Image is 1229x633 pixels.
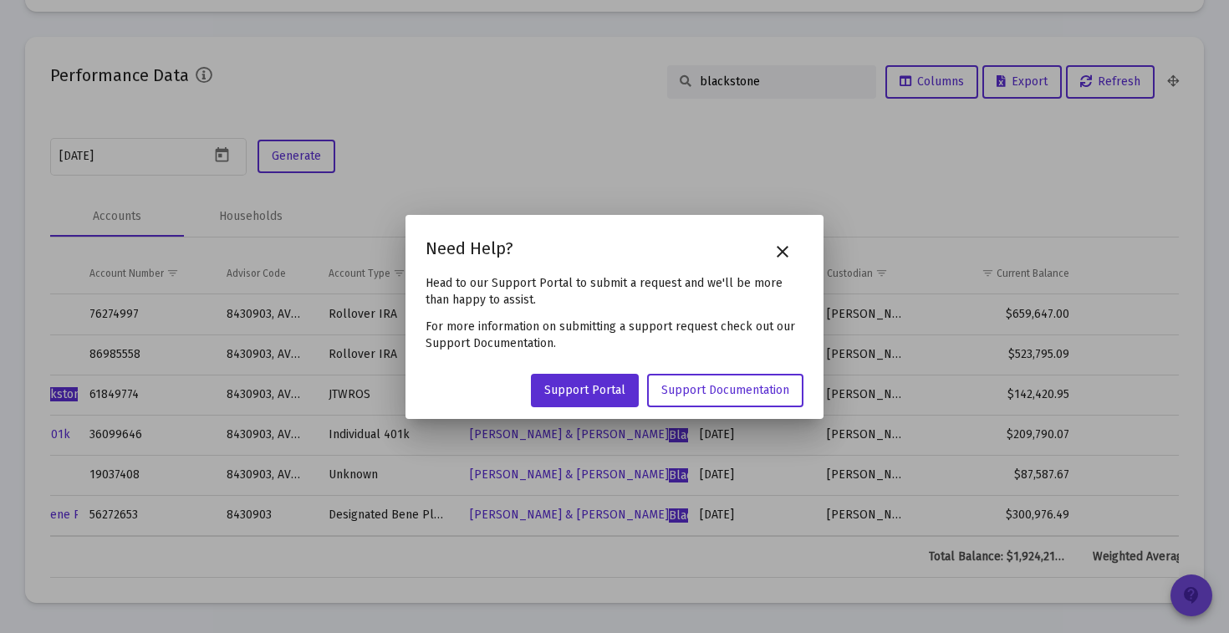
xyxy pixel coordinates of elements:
[531,374,639,407] a: Support Portal
[773,242,793,262] mat-icon: close
[544,383,625,397] span: Support Portal
[426,235,513,262] h2: Need Help?
[647,374,803,407] a: Support Documentation
[426,275,803,309] p: Head to our Support Portal to submit a request and we'll be more than happy to assist.
[426,319,803,352] p: For more information on submitting a support request check out our Support Documentation.
[661,383,789,397] span: Support Documentation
